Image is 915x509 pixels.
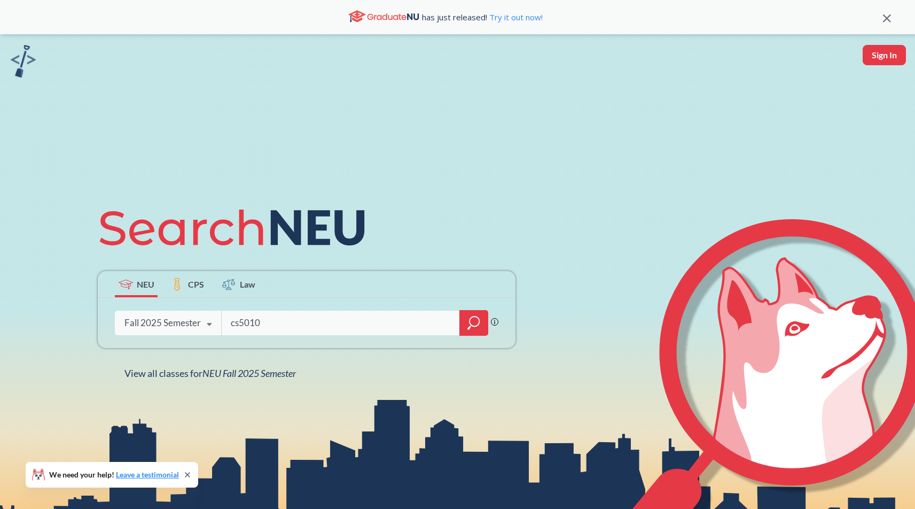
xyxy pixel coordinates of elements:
a: Leave a testimonial [116,470,179,479]
span: NEU Fall 2025 Semester [202,367,296,379]
span: Law [240,278,255,290]
svg: magnifying glass [467,315,480,330]
span: View all classes for [124,367,296,379]
span: NEU [137,278,154,290]
span: has just released! [422,11,543,23]
a: sandbox logo [11,45,36,81]
input: Class, professor, course number, "phrase" [230,312,452,334]
span: CPS [188,278,204,290]
a: Try it out now! [487,12,543,22]
img: sandbox logo [11,45,36,78]
div: magnifying glass [459,310,488,336]
div: Fall 2025 Semester [124,317,201,329]
span: We need your help! [49,471,179,479]
button: Sign In [863,45,906,65]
